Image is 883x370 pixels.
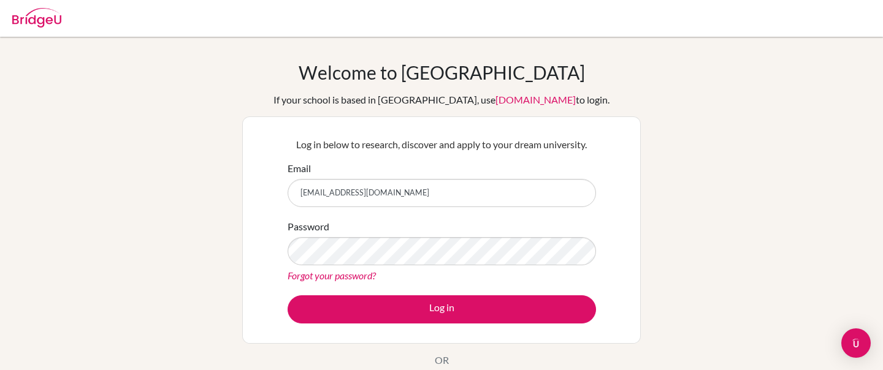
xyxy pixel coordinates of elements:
[273,92,610,107] div: If your school is based in [GEOGRAPHIC_DATA], use to login.
[288,295,596,323] button: Log in
[435,353,449,368] p: OR
[288,137,596,152] p: Log in below to research, discover and apply to your dream university.
[288,219,329,234] label: Password
[12,8,61,28] img: Bridge-U
[495,94,576,105] a: [DOMAIN_NAME]
[299,61,585,83] h1: Welcome to [GEOGRAPHIC_DATA]
[841,328,871,358] div: Open Intercom Messenger
[288,161,311,176] label: Email
[288,270,376,281] a: Forgot your password?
